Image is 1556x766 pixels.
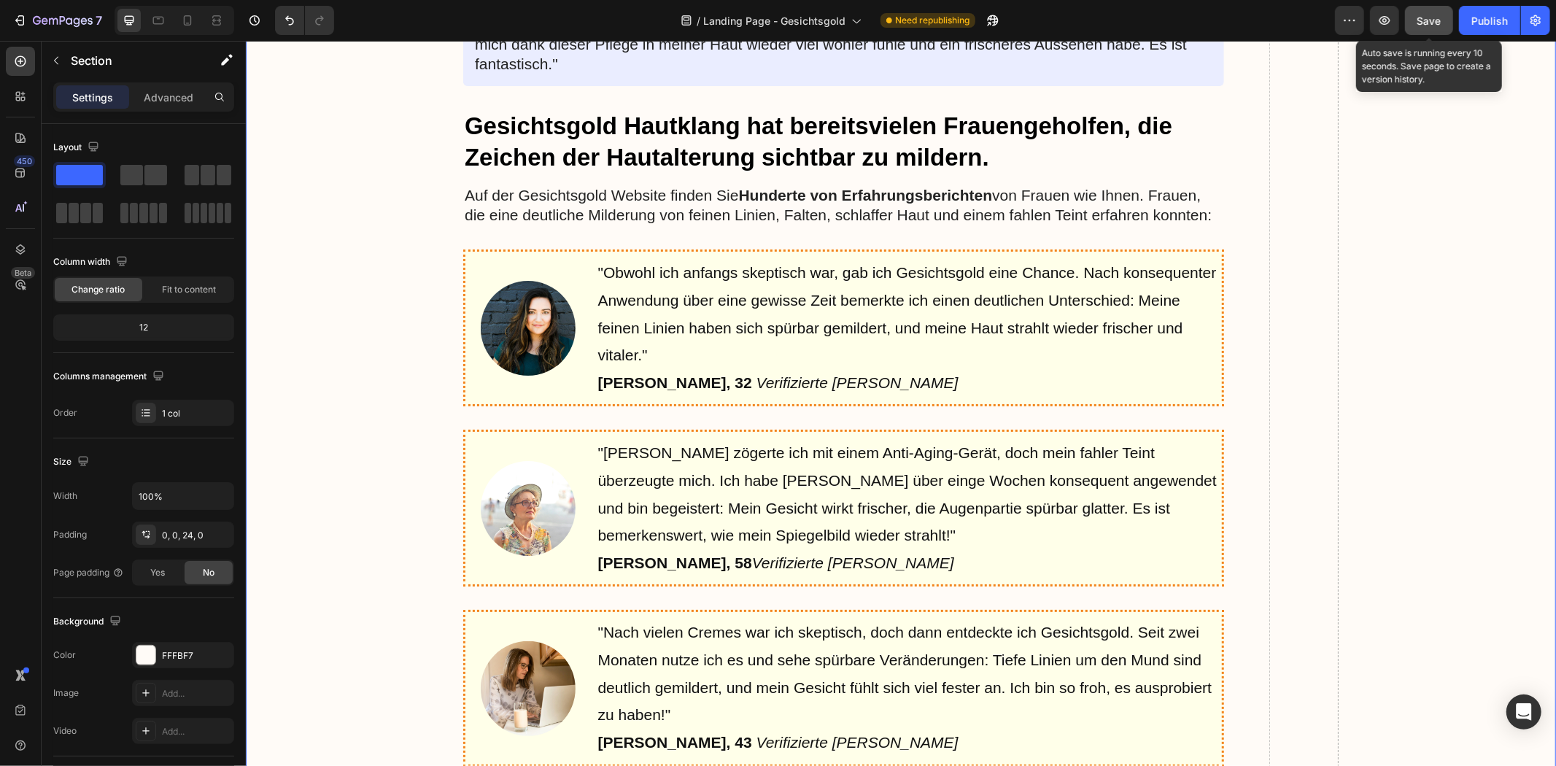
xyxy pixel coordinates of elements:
div: 0, 0, 24, 0 [162,529,231,542]
span: Save [1417,15,1441,27]
input: Auto [133,483,233,509]
i: Verifizierte [PERSON_NAME] [511,694,713,711]
p: "[PERSON_NAME] zögerte ich mit einem Anti-Aging-Gerät, doch mein fahler Teint überzeugte mich. Ic... [352,398,975,508]
div: Width [53,490,77,503]
div: Add... [162,687,231,700]
div: 1 col [162,407,231,420]
p: Auf der Gesichtsgold Website finden Sie von Frauen wie Ihnen. Frauen, die eine deutliche Milderun... [219,144,977,185]
iframe: Design area [246,41,1556,766]
span: / [697,13,700,28]
div: 450 [14,155,35,167]
span: No [203,566,214,579]
p: 7 [96,12,102,29]
i: Verifizierte [PERSON_NAME] [506,514,708,530]
span: Landing Page - Gesichtsgold [703,13,845,28]
strong: vielen Frauen [623,71,778,98]
img: gempages_576433859315368522-43e8f466-0aa9-4852-bb98-5b098178203a.jpg [235,600,330,695]
div: Column width [53,252,131,272]
div: 12 [56,317,231,338]
div: Open Intercom Messenger [1506,695,1541,730]
div: Undo/Redo [275,6,334,35]
i: Verifizierte [PERSON_NAME] [511,333,713,350]
div: Columns management [53,367,167,387]
img: gempages_576433859315368522-a8766e07-2ad5-424f-9812-f5bf3fba8795.jpg [235,240,330,335]
div: Padding [53,528,87,541]
strong: [PERSON_NAME], 32 [352,333,506,350]
div: Background [53,612,124,632]
span: Change ratio [72,283,125,296]
p: Settings [72,90,113,105]
div: Layout [53,138,102,158]
div: Page padding [53,566,124,579]
span: Need republishing [895,14,969,27]
div: Add... [162,725,231,738]
p: Section [71,52,190,69]
p: Advanced [144,90,193,105]
p: "Nach vielen Cremes war ich skeptisch, doch dann entdeckte ich Gesichtsgold. Seit zwei Monaten nu... [352,579,975,689]
div: Image [53,686,79,700]
div: Beta [11,267,35,279]
div: FFFBF7 [162,649,231,662]
strong: [PERSON_NAME], 43 [352,694,506,711]
div: Publish [1471,13,1508,28]
div: Color [53,649,76,662]
div: Size [53,452,92,472]
p: "Obwohl ich anfangs skeptisch war, gab ich Gesichtsgold eine Chance. Nach konsequenter Anwendung ... [352,218,975,328]
button: Save [1405,6,1453,35]
span: Yes [150,566,165,579]
strong: Hunderte von Erfahrungsberichten [493,146,747,163]
button: Publish [1459,6,1520,35]
strong: [PERSON_NAME], 58 [352,514,506,530]
span: Fit to content [162,283,216,296]
div: Order [53,406,77,419]
button: 7 [6,6,109,35]
div: Video [53,724,77,738]
img: gempages_576433859315368522-39548012-caaf-46ec-a598-5005a9ec0d0d.jpg [235,420,330,515]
